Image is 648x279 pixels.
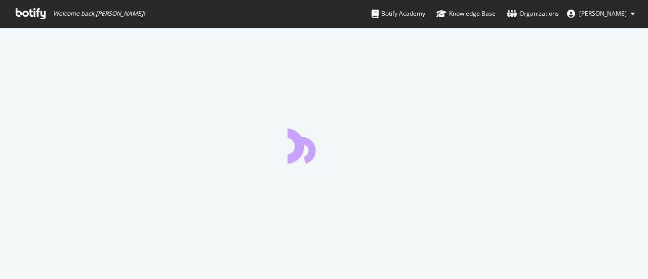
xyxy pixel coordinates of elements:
[288,127,360,164] div: animation
[436,9,496,19] div: Knowledge Base
[53,10,145,18] span: Welcome back, [PERSON_NAME] !
[507,9,559,19] div: Organizations
[372,9,425,19] div: Botify Academy
[559,6,643,22] button: [PERSON_NAME]
[579,9,627,18] span: Caterina Martini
